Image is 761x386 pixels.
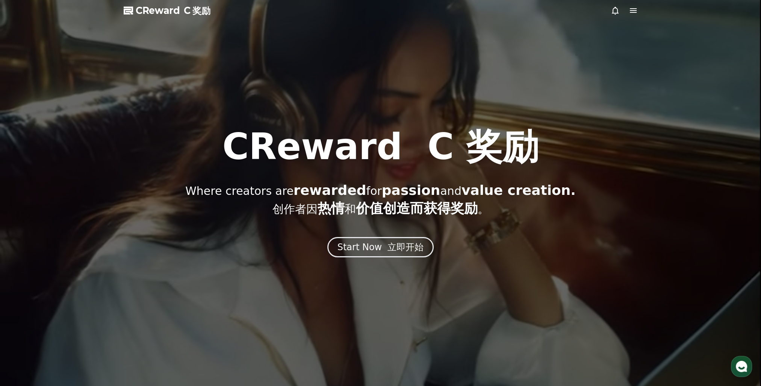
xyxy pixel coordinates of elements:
[19,250,32,256] span: Home
[387,242,424,252] font: 立即开始
[294,182,366,198] span: rewarded
[337,241,424,253] div: Start Now
[136,5,210,17] span: CReward
[317,201,344,216] span: 热情
[184,5,210,16] font: C 奖励
[50,239,97,257] a: Messages
[427,126,539,168] font: C 奖励
[327,237,434,257] button: Start Now 立即开始
[461,182,576,198] span: value creation.
[272,202,489,216] font: 创作者因 和 。
[222,129,539,165] h1: CReward
[327,245,434,252] a: Start Now 立即开始
[62,250,85,256] span: Messages
[97,239,144,257] a: Settings
[185,183,576,219] p: Where creators are for and
[124,5,210,17] a: CReward C 奖励
[111,250,130,256] span: Settings
[423,201,477,216] span: 获得奖励
[2,239,50,257] a: Home
[356,201,423,216] span: 价值创造而
[382,182,440,198] span: passion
